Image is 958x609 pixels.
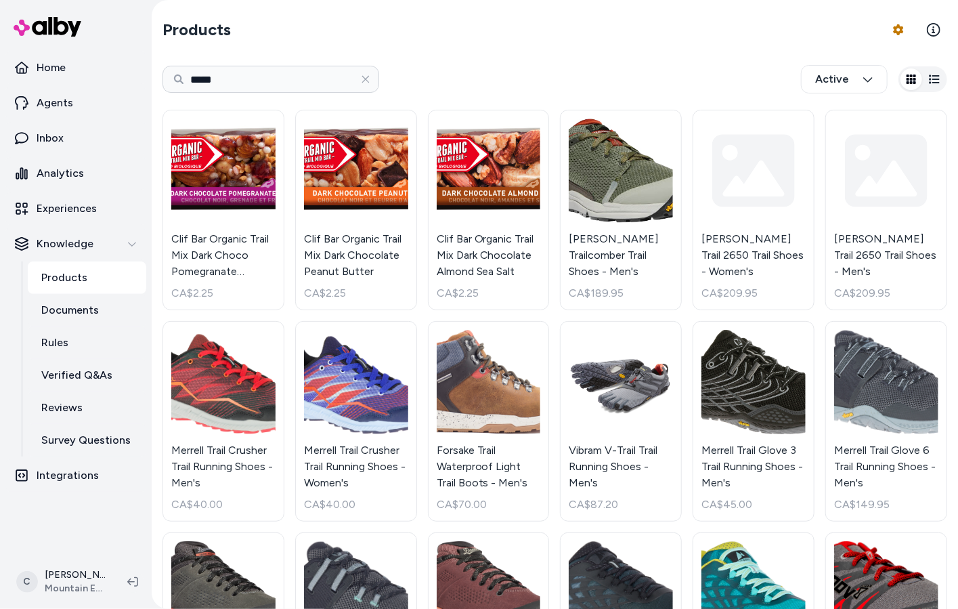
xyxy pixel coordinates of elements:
a: Agents [5,87,146,119]
a: Integrations [5,459,146,492]
p: Analytics [37,165,84,182]
a: Clif Bar Organic Trail Mix Dark Choco Pomegranate RaspberryClif Bar Organic Trail Mix Dark Choco ... [162,110,284,310]
p: Integrations [37,467,99,484]
a: Rules [28,327,146,359]
span: C [16,571,38,593]
a: Reviews [28,392,146,424]
img: alby Logo [14,17,81,37]
a: Clif Bar Organic Trail Mix Dark Chocolate Peanut ButterClif Bar Organic Trail Mix Dark Chocolate ... [295,110,417,310]
p: Products [41,270,87,286]
a: [PERSON_NAME] Trail 2650 Trail Shoes - Women'sCA$209.95 [693,110,814,310]
a: Documents [28,294,146,327]
a: [PERSON_NAME] Trail 2650 Trail Shoes - Men'sCA$209.95 [825,110,947,310]
a: Analytics [5,157,146,190]
p: Inbox [37,130,64,146]
a: Forsake Trail Waterproof Light Trail Boots - Men'sForsake Trail Waterproof Light Trail Boots - Me... [428,321,550,522]
a: Merrell Trail Crusher Trail Running Shoes - Men'sMerrell Trail Crusher Trail Running Shoes - Men'... [162,321,284,522]
p: Experiences [37,201,97,217]
button: C[PERSON_NAME]Mountain Equipment Company [8,560,116,604]
span: Mountain Equipment Company [45,582,106,595]
a: Products [28,261,146,294]
p: Documents [41,302,99,318]
a: Verified Q&As [28,359,146,392]
a: Merrell Trail Crusher Trail Running Shoes - Women'sMerrell Trail Crusher Trail Running Shoes - Wo... [295,321,417,522]
a: Vibram V-Trail Trail Running Shoes - Men'sVibram V-Trail Trail Running Shoes - Men'sCA$87.20 [560,321,682,522]
a: Danner Trailcomber Trail Shoes - Men's[PERSON_NAME] Trailcomber Trail Shoes - Men'sCA$189.95 [560,110,682,310]
p: Agents [37,95,73,111]
p: [PERSON_NAME] [45,568,106,582]
a: Inbox [5,122,146,154]
p: Rules [41,335,68,351]
h2: Products [162,19,231,41]
p: Knowledge [37,236,93,252]
a: Merrell Trail Glove 3 Trail Running Shoes - Men'sMerrell Trail Glove 3 Trail Running Shoes - Men'... [693,321,814,522]
button: Active [801,65,888,93]
p: Verified Q&As [41,367,112,383]
button: Knowledge [5,228,146,260]
a: Survey Questions [28,424,146,457]
p: Reviews [41,400,83,416]
a: Experiences [5,192,146,225]
a: Clif Bar Organic Trail Mix Dark Chocolate Almond Sea SaltClif Bar Organic Trail Mix Dark Chocolat... [428,110,550,310]
p: Survey Questions [41,432,131,448]
a: Home [5,51,146,84]
p: Home [37,60,66,76]
a: Merrell Trail Glove 6 Trail Running Shoes - Men'sMerrell Trail Glove 6 Trail Running Shoes - Men'... [825,321,947,522]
